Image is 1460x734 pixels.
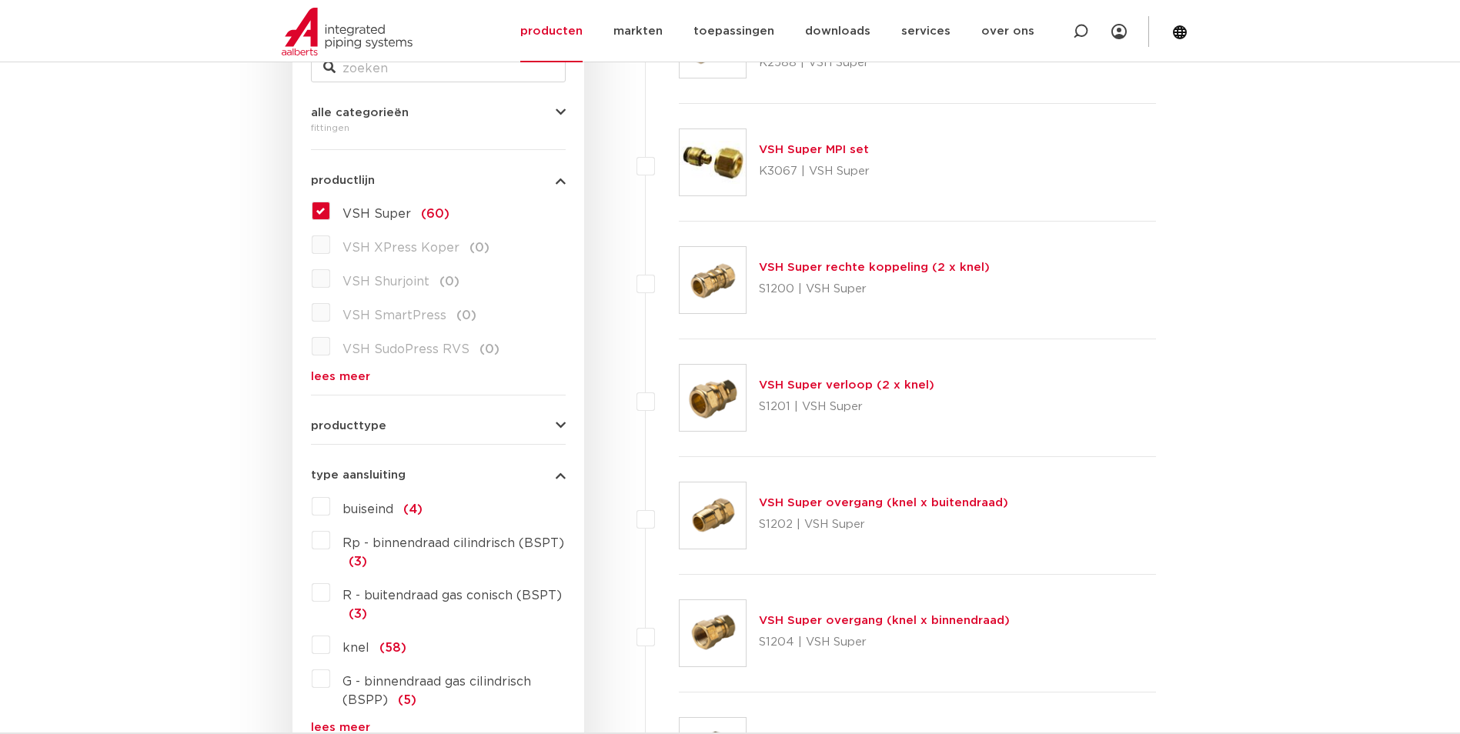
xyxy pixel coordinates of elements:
[759,51,1157,75] p: K2588 | VSH Super
[479,343,499,355] span: (0)
[759,615,1010,626] a: VSH Super overgang (knel x binnendraad)
[311,55,566,82] input: zoeken
[759,262,990,273] a: VSH Super rechte koppeling (2 x knel)
[680,600,746,666] img: Thumbnail for VSH Super overgang (knel x binnendraad)
[342,642,369,654] span: knel
[680,247,746,313] img: Thumbnail for VSH Super rechte koppeling (2 x knel)
[379,642,406,654] span: (58)
[311,469,566,481] button: type aansluiting
[311,175,375,186] span: productlijn
[311,175,566,186] button: productlijn
[311,420,566,432] button: producttype
[349,608,367,620] span: (3)
[342,676,531,706] span: G - binnendraad gas cilindrisch (BSPP)
[403,503,423,515] span: (4)
[759,395,934,419] p: S1201 | VSH Super
[311,371,566,382] a: lees meer
[759,512,1008,537] p: S1202 | VSH Super
[759,277,990,302] p: S1200 | VSH Super
[680,129,746,195] img: Thumbnail for VSH Super MPI set
[342,208,411,220] span: VSH Super
[680,365,746,431] img: Thumbnail for VSH Super verloop (2 x knel)
[342,309,446,322] span: VSH SmartPress
[311,107,566,118] button: alle categorieën
[311,722,566,733] a: lees meer
[342,589,562,602] span: R - buitendraad gas conisch (BSPT)
[759,379,934,391] a: VSH Super verloop (2 x knel)
[759,497,1008,509] a: VSH Super overgang (knel x buitendraad)
[421,208,449,220] span: (60)
[456,309,476,322] span: (0)
[311,420,386,432] span: producttype
[439,275,459,288] span: (0)
[342,503,393,515] span: buiseind
[469,242,489,254] span: (0)
[759,144,869,155] a: VSH Super MPI set
[342,343,469,355] span: VSH SudoPress RVS
[342,242,459,254] span: VSH XPress Koper
[342,537,564,549] span: Rp - binnendraad cilindrisch (BSPT)
[759,630,1010,655] p: S1204 | VSH Super
[680,482,746,549] img: Thumbnail for VSH Super overgang (knel x buitendraad)
[349,556,367,568] span: (3)
[398,694,416,706] span: (5)
[759,159,870,184] p: K3067 | VSH Super
[342,275,429,288] span: VSH Shurjoint
[311,469,406,481] span: type aansluiting
[311,118,566,137] div: fittingen
[311,107,409,118] span: alle categorieën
